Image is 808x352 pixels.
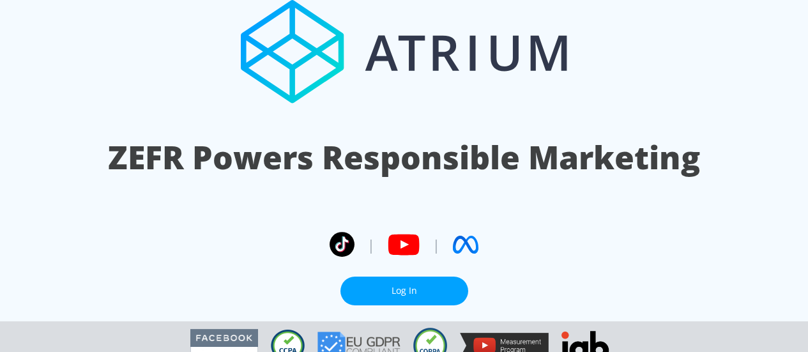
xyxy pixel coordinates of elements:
[367,235,375,254] span: |
[340,277,468,305] a: Log In
[432,235,440,254] span: |
[108,135,700,180] h1: ZEFR Powers Responsible Marketing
